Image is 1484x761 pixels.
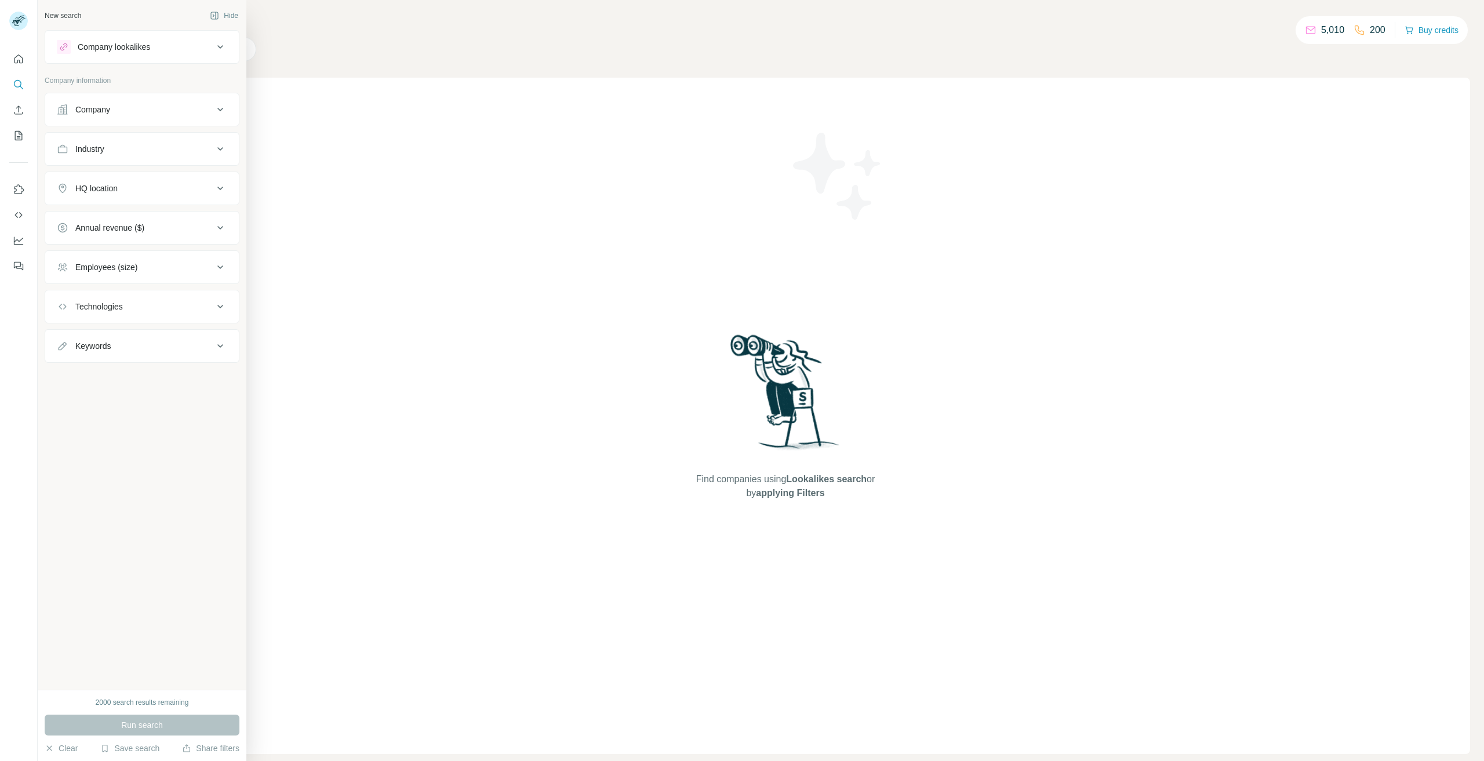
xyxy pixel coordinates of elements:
[75,143,104,155] div: Industry
[9,74,28,95] button: Search
[45,253,239,281] button: Employees (size)
[786,474,867,484] span: Lookalikes search
[9,205,28,225] button: Use Surfe API
[725,332,846,461] img: Surfe Illustration - Woman searching with binoculars
[75,301,123,312] div: Technologies
[45,135,239,163] button: Industry
[75,222,144,234] div: Annual revenue ($)
[1370,23,1385,37] p: 200
[45,33,239,61] button: Company lookalikes
[1321,23,1344,37] p: 5,010
[182,742,239,754] button: Share filters
[45,332,239,360] button: Keywords
[100,742,159,754] button: Save search
[9,125,28,146] button: My lists
[785,124,890,228] img: Surfe Illustration - Stars
[693,472,878,500] span: Find companies using or by
[9,256,28,276] button: Feedback
[45,214,239,242] button: Annual revenue ($)
[75,104,110,115] div: Company
[9,230,28,251] button: Dashboard
[9,49,28,70] button: Quick start
[9,179,28,200] button: Use Surfe on LinkedIn
[1405,22,1458,38] button: Buy credits
[45,75,239,86] p: Company information
[45,10,81,21] div: New search
[75,340,111,352] div: Keywords
[45,293,239,321] button: Technologies
[45,742,78,754] button: Clear
[45,96,239,123] button: Company
[75,183,118,194] div: HQ location
[756,488,824,498] span: applying Filters
[101,14,1470,30] h4: Search
[202,7,246,24] button: Hide
[9,100,28,121] button: Enrich CSV
[96,697,189,708] div: 2000 search results remaining
[45,174,239,202] button: HQ location
[78,41,150,53] div: Company lookalikes
[75,261,137,273] div: Employees (size)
